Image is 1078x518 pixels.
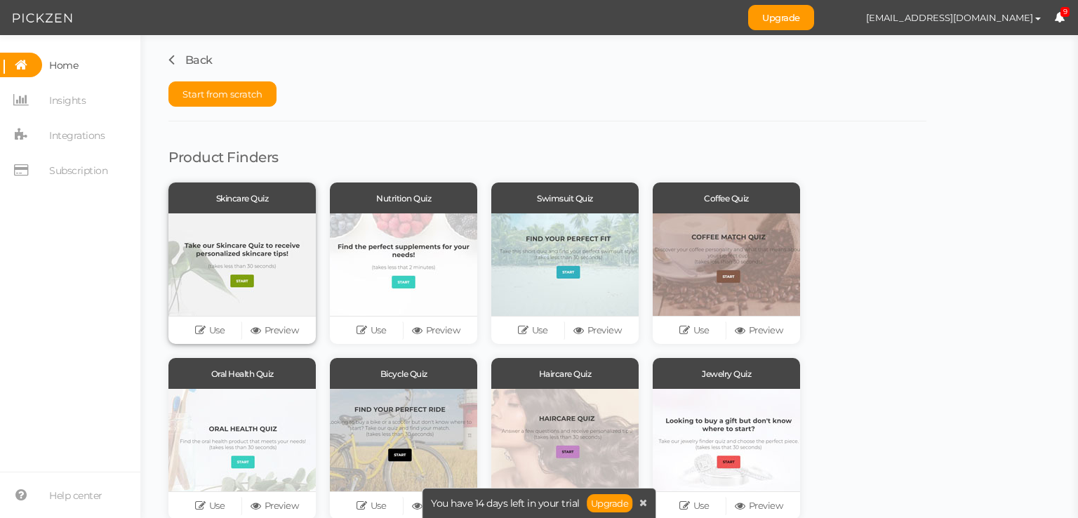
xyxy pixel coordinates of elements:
a: Use [339,496,404,516]
a: Upgrade [748,5,814,30]
div: Swimsuit Quiz [491,182,639,213]
img: Pickzen logo [13,10,72,27]
span: Help center [49,484,102,507]
span: Subscription [49,159,107,182]
div: Skincare Quiz [168,182,316,213]
a: Preview [726,321,791,340]
span: Home [49,54,78,77]
span: You have 14 days left in your trial [431,498,580,508]
div: Haircare Quiz [491,358,639,389]
a: Preview [404,496,468,516]
img: dc8ba5cff6268ba6f5e2ecc81d59caa7 [828,6,853,30]
span: Integrations [49,124,105,147]
button: [EMAIL_ADDRESS][DOMAIN_NAME] [853,6,1054,29]
a: Use [339,321,404,340]
a: Use [662,321,726,340]
a: Use [178,321,242,340]
span: 9 [1060,7,1070,18]
a: Use [500,321,565,340]
button: Start from scratch [168,81,277,107]
span: Insights [49,89,86,112]
div: Jewelry Quiz [653,358,800,389]
div: Bicycle Quiz [330,358,477,389]
div: Nutrition Quiz [330,182,477,213]
a: Preview [404,321,468,340]
a: Use [178,496,242,516]
a: Preview [726,496,791,516]
a: Back [168,53,213,67]
span: Start from scratch [182,88,262,100]
a: Preview [242,321,307,340]
div: Oral Health Quiz [168,358,316,389]
a: Use [662,496,726,516]
a: Preview [242,496,307,516]
a: Preview [565,321,630,340]
a: Upgrade [587,494,633,512]
span: [EMAIL_ADDRESS][DOMAIN_NAME] [866,12,1033,23]
div: Coffee Quiz [653,182,800,213]
h1: Product Finders [168,150,926,165]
